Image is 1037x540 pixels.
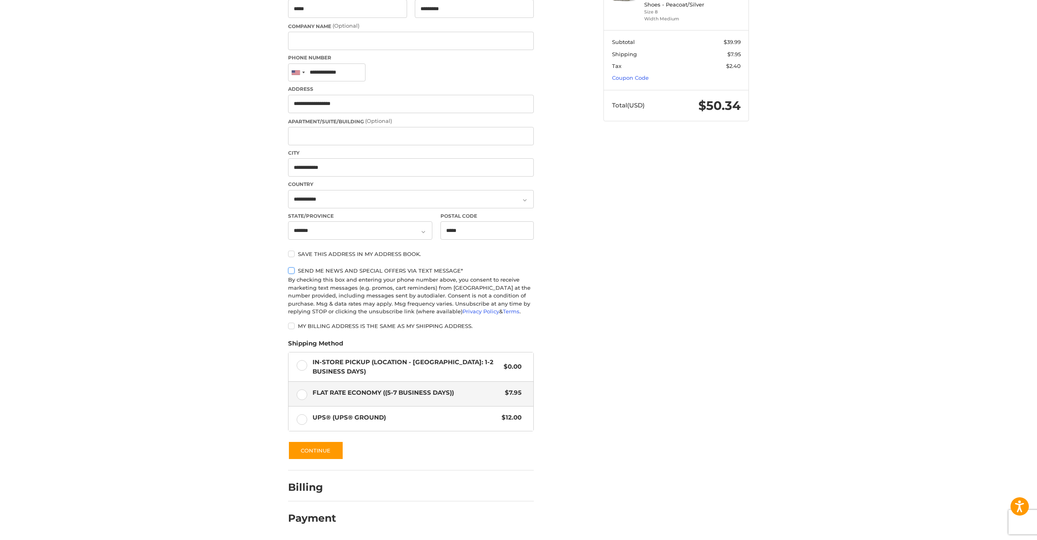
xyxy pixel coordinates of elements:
[288,117,534,125] label: Apartment/Suite/Building
[612,39,635,45] span: Subtotal
[612,101,645,109] span: Total (USD)
[313,388,501,398] span: Flat Rate Economy ((5-7 Business Days))
[727,51,741,57] span: $7.95
[332,22,359,29] small: (Optional)
[644,15,707,22] li: Width Medium
[500,362,522,372] span: $0.00
[288,339,343,352] legend: Shipping Method
[726,63,741,69] span: $2.40
[440,212,534,220] label: Postal Code
[288,85,534,93] label: Address
[288,481,336,494] h2: Billing
[288,276,534,316] div: By checking this box and entering your phone number above, you consent to receive marketing text ...
[288,149,534,157] label: City
[288,323,534,329] label: My billing address is the same as my shipping address.
[288,441,343,460] button: Continue
[288,64,307,81] div: United States: +1
[288,512,336,525] h2: Payment
[288,212,432,220] label: State/Province
[612,51,637,57] span: Shipping
[498,413,522,422] span: $12.00
[698,98,741,113] span: $50.34
[644,9,707,15] li: Size 8
[288,251,534,257] label: Save this address in my address book.
[288,22,534,30] label: Company Name
[288,181,534,188] label: Country
[462,308,499,315] a: Privacy Policy
[503,308,520,315] a: Terms
[501,388,522,398] span: $7.95
[288,54,534,61] label: Phone Number
[612,74,649,81] a: Coupon Code
[612,63,621,69] span: Tax
[365,118,392,124] small: (Optional)
[724,39,741,45] span: $39.99
[288,267,534,274] label: Send me news and special offers via text message*
[313,413,498,422] span: UPS® (UPS® Ground)
[313,358,500,376] span: In-Store Pickup (Location - [GEOGRAPHIC_DATA]: 1-2 BUSINESS DAYS)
